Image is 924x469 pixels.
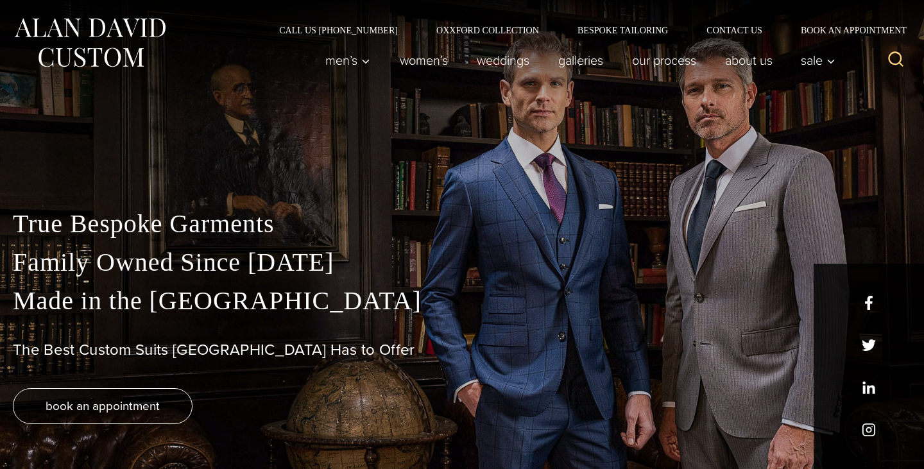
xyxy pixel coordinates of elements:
[385,47,462,73] a: Women’s
[311,47,843,73] nav: Primary Navigation
[558,26,687,35] a: Bespoke Tailoring
[13,14,167,71] img: Alan David Custom
[260,26,911,35] nav: Secondary Navigation
[801,54,835,67] span: Sale
[710,47,787,73] a: About Us
[617,47,710,73] a: Our Process
[13,388,193,424] a: book an appointment
[543,47,617,73] a: Galleries
[325,54,370,67] span: Men’s
[417,26,558,35] a: Oxxford Collection
[782,26,911,35] a: Book an Appointment
[687,26,782,35] a: Contact Us
[46,397,160,415] span: book an appointment
[13,341,911,359] h1: The Best Custom Suits [GEOGRAPHIC_DATA] Has to Offer
[260,26,417,35] a: Call Us [PHONE_NUMBER]
[462,47,543,73] a: weddings
[13,205,911,320] p: True Bespoke Garments Family Owned Since [DATE] Made in the [GEOGRAPHIC_DATA]
[880,45,911,76] button: View Search Form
